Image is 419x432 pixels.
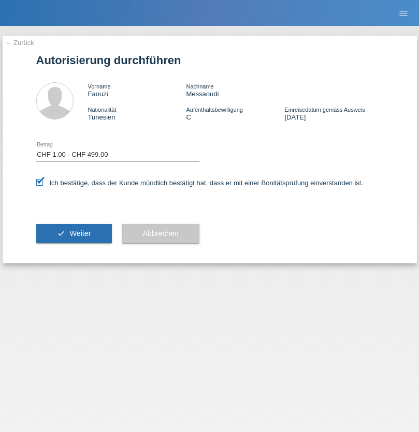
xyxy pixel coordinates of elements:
[36,179,364,187] label: Ich bestätige, dass der Kunde mündlich bestätigt hat, dass er mit einer Bonitätsprüfung einversta...
[186,83,213,90] span: Nachname
[57,229,65,237] i: check
[36,224,112,244] button: check Weiter
[284,107,365,113] span: Einreisedatum gemäss Ausweis
[88,83,111,90] span: Vorname
[186,82,284,98] div: Messaoudi
[398,8,409,19] i: menu
[88,106,186,121] div: Tunesien
[122,224,199,244] button: Abbrechen
[186,107,242,113] span: Aufenthaltsbewilligung
[88,82,186,98] div: Faouzi
[284,106,383,121] div: [DATE]
[5,39,34,47] a: ← Zurück
[88,107,117,113] span: Nationalität
[143,229,179,237] span: Abbrechen
[69,229,91,237] span: Weiter
[186,106,284,121] div: C
[36,54,383,67] h1: Autorisierung durchführen
[393,10,414,16] a: menu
